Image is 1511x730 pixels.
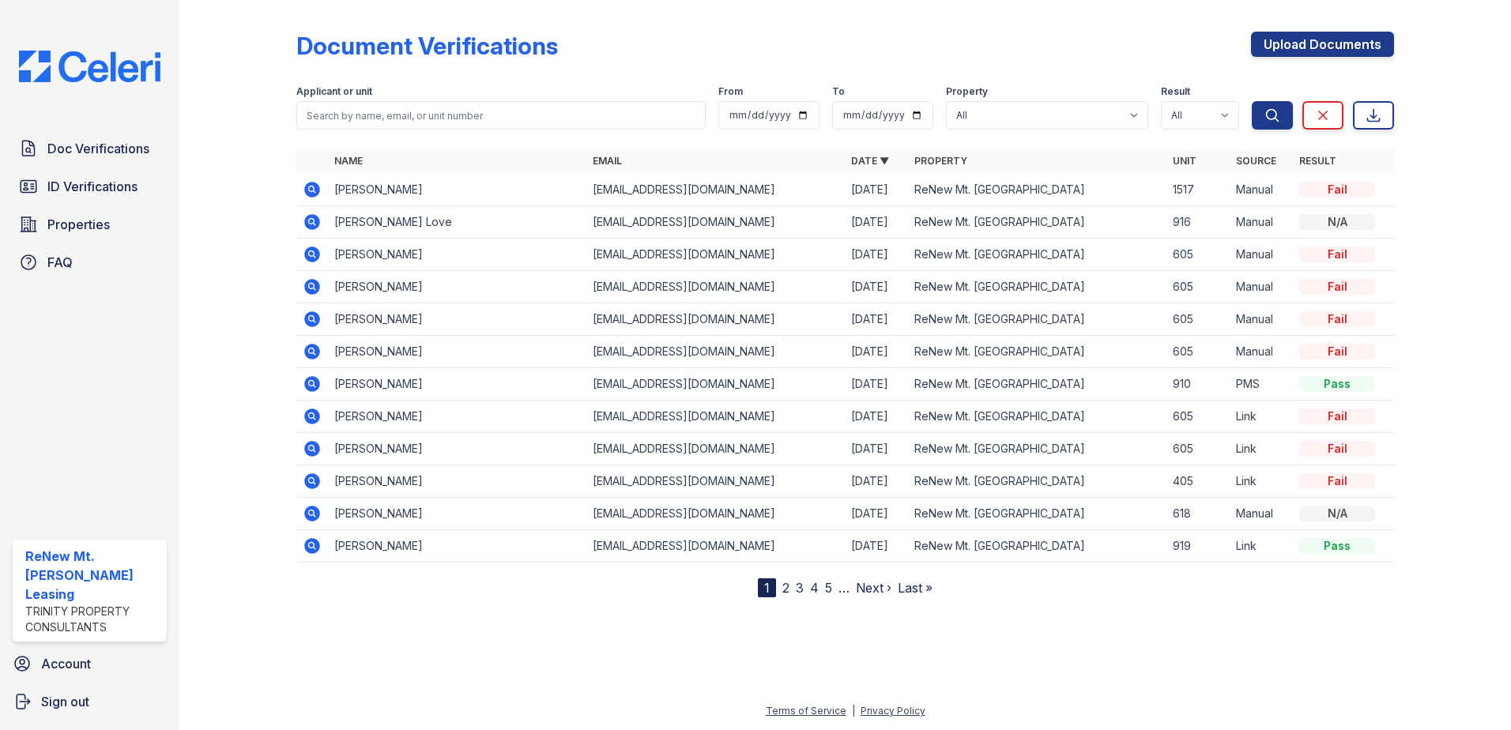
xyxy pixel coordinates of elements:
[1251,32,1394,57] a: Upload Documents
[586,433,845,465] td: [EMAIL_ADDRESS][DOMAIN_NAME]
[1230,530,1293,563] td: Link
[1299,155,1336,167] a: Result
[1166,498,1230,530] td: 618
[328,530,586,563] td: [PERSON_NAME]
[586,336,845,368] td: [EMAIL_ADDRESS][DOMAIN_NAME]
[766,705,846,717] a: Terms of Service
[328,498,586,530] td: [PERSON_NAME]
[845,498,908,530] td: [DATE]
[328,206,586,239] td: [PERSON_NAME] Love
[914,155,967,167] a: Property
[6,51,173,82] img: CE_Logo_Blue-a8612792a0a2168367f1c8372b55b34899dd931a85d93a1a3d3e32e68fde9ad4.png
[908,206,1166,239] td: ReNew Mt. [GEOGRAPHIC_DATA]
[1173,155,1196,167] a: Unit
[1166,368,1230,401] td: 910
[1166,239,1230,271] td: 605
[47,177,138,196] span: ID Verifications
[1230,239,1293,271] td: Manual
[1299,246,1375,262] div: Fail
[845,368,908,401] td: [DATE]
[908,530,1166,563] td: ReNew Mt. [GEOGRAPHIC_DATA]
[1299,506,1375,521] div: N/A
[1166,465,1230,498] td: 405
[1230,206,1293,239] td: Manual
[328,433,586,465] td: [PERSON_NAME]
[47,215,110,234] span: Properties
[845,530,908,563] td: [DATE]
[13,209,167,240] a: Properties
[845,433,908,465] td: [DATE]
[845,174,908,206] td: [DATE]
[782,580,789,596] a: 2
[845,239,908,271] td: [DATE]
[1230,368,1293,401] td: PMS
[1230,465,1293,498] td: Link
[838,578,850,597] span: …
[758,578,776,597] div: 1
[908,271,1166,303] td: ReNew Mt. [GEOGRAPHIC_DATA]
[908,368,1166,401] td: ReNew Mt. [GEOGRAPHIC_DATA]
[845,336,908,368] td: [DATE]
[6,648,173,679] a: Account
[1230,271,1293,303] td: Manual
[593,155,622,167] a: Email
[908,465,1166,498] td: ReNew Mt. [GEOGRAPHIC_DATA]
[296,32,558,60] div: Document Verifications
[6,686,173,717] a: Sign out
[1166,174,1230,206] td: 1517
[1230,336,1293,368] td: Manual
[328,465,586,498] td: [PERSON_NAME]
[845,401,908,433] td: [DATE]
[328,303,586,336] td: [PERSON_NAME]
[898,580,933,596] a: Last »
[1299,473,1375,489] div: Fail
[1299,538,1375,554] div: Pass
[586,174,845,206] td: [EMAIL_ADDRESS][DOMAIN_NAME]
[856,580,891,596] a: Next ›
[334,155,363,167] a: Name
[1166,206,1230,239] td: 916
[1299,182,1375,198] div: Fail
[845,271,908,303] td: [DATE]
[1230,498,1293,530] td: Manual
[1166,336,1230,368] td: 605
[908,303,1166,336] td: ReNew Mt. [GEOGRAPHIC_DATA]
[13,171,167,202] a: ID Verifications
[586,401,845,433] td: [EMAIL_ADDRESS][DOMAIN_NAME]
[1166,303,1230,336] td: 605
[47,139,149,158] span: Doc Verifications
[908,174,1166,206] td: ReNew Mt. [GEOGRAPHIC_DATA]
[1299,279,1375,295] div: Fail
[41,654,91,673] span: Account
[586,498,845,530] td: [EMAIL_ADDRESS][DOMAIN_NAME]
[825,580,832,596] a: 5
[1166,401,1230,433] td: 605
[47,253,73,272] span: FAQ
[586,271,845,303] td: [EMAIL_ADDRESS][DOMAIN_NAME]
[586,530,845,563] td: [EMAIL_ADDRESS][DOMAIN_NAME]
[1166,530,1230,563] td: 919
[586,206,845,239] td: [EMAIL_ADDRESS][DOMAIN_NAME]
[1299,344,1375,359] div: Fail
[13,133,167,164] a: Doc Verifications
[1299,214,1375,230] div: N/A
[810,580,819,596] a: 4
[586,465,845,498] td: [EMAIL_ADDRESS][DOMAIN_NAME]
[1230,303,1293,336] td: Manual
[908,498,1166,530] td: ReNew Mt. [GEOGRAPHIC_DATA]
[328,336,586,368] td: [PERSON_NAME]
[1299,441,1375,457] div: Fail
[328,174,586,206] td: [PERSON_NAME]
[718,85,743,98] label: From
[25,604,160,635] div: Trinity Property Consultants
[586,303,845,336] td: [EMAIL_ADDRESS][DOMAIN_NAME]
[861,705,925,717] a: Privacy Policy
[328,271,586,303] td: [PERSON_NAME]
[296,85,372,98] label: Applicant or unit
[41,692,89,711] span: Sign out
[1299,408,1375,424] div: Fail
[946,85,988,98] label: Property
[852,705,855,717] div: |
[908,401,1166,433] td: ReNew Mt. [GEOGRAPHIC_DATA]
